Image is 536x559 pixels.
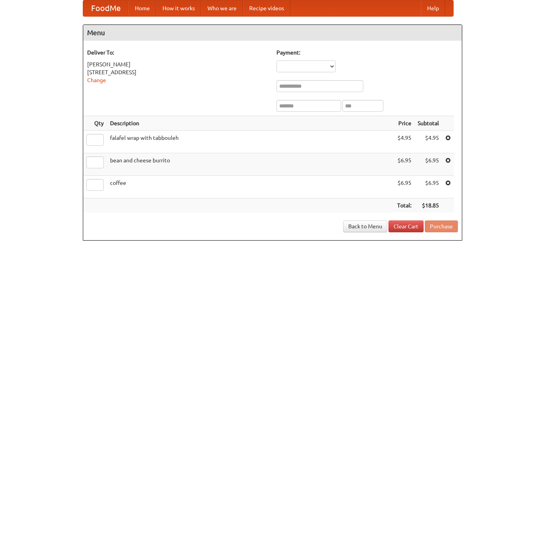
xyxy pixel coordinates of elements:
[343,220,387,232] a: Back to Menu
[394,131,415,153] td: $4.95
[156,0,201,16] a: How it works
[107,131,394,153] td: falafel wrap with tabbouleh
[415,198,442,213] th: $18.85
[388,220,424,232] a: Clear Cart
[415,131,442,153] td: $4.95
[276,49,458,56] h5: Payment:
[107,116,394,131] th: Description
[243,0,290,16] a: Recipe videos
[107,176,394,198] td: coffee
[87,77,106,83] a: Change
[87,68,269,76] div: [STREET_ADDRESS]
[415,116,442,131] th: Subtotal
[394,153,415,176] td: $6.95
[394,116,415,131] th: Price
[425,220,458,232] button: Purchase
[129,0,156,16] a: Home
[394,176,415,198] td: $6.95
[87,60,269,68] div: [PERSON_NAME]
[87,49,269,56] h5: Deliver To:
[107,153,394,176] td: bean and cheese burrito
[415,176,442,198] td: $6.95
[83,25,462,41] h4: Menu
[394,198,415,213] th: Total:
[83,116,107,131] th: Qty
[421,0,445,16] a: Help
[415,153,442,176] td: $6.95
[201,0,243,16] a: Who we are
[83,0,129,16] a: FoodMe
